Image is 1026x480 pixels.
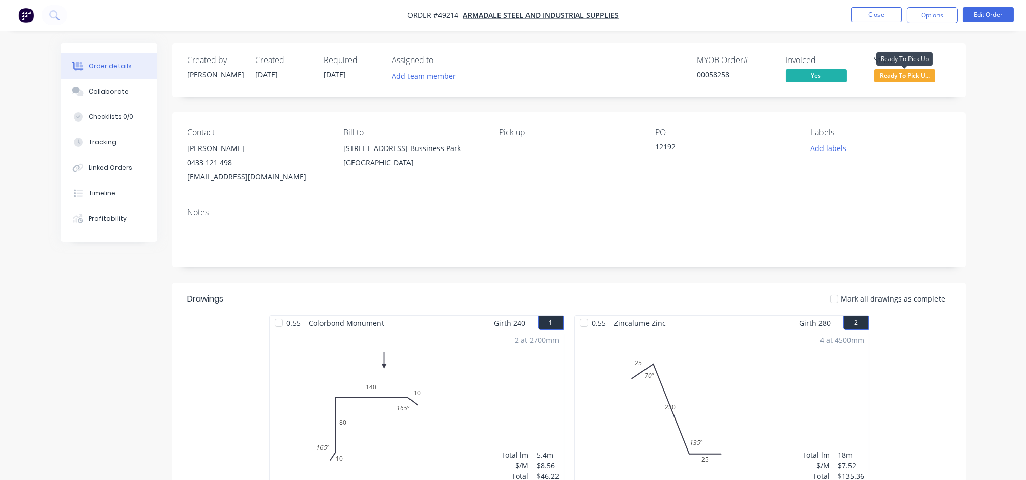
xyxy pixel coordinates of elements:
div: Order details [89,62,132,71]
div: MYOB Order # [697,55,774,65]
button: Order details [61,53,157,79]
button: Ready To Pick U... [874,69,935,84]
div: Drawings [188,293,224,305]
div: Bill to [343,128,483,137]
button: Close [851,7,902,22]
span: Mark all drawings as complete [841,293,946,304]
div: [PERSON_NAME] [188,141,327,156]
div: Created [256,55,312,65]
div: 0433 121 498 [188,156,327,170]
div: Total lm [803,449,830,460]
div: Profitability [89,214,127,223]
button: Checklists 0/0 [61,104,157,130]
div: [STREET_ADDRESS] Bussiness Park [GEOGRAPHIC_DATA] [343,141,483,174]
a: Armadale steel and Industrial Supplies [463,11,619,20]
div: $7.52 [838,460,865,471]
span: [DATE] [324,70,346,79]
div: Pick up [499,128,638,137]
span: Yes [786,69,847,82]
div: Tracking [89,138,116,147]
button: Timeline [61,181,157,206]
span: [DATE] [256,70,278,79]
div: $/M [803,460,830,471]
button: Add team member [386,69,461,83]
div: [EMAIL_ADDRESS][DOMAIN_NAME] [188,170,327,184]
div: Timeline [89,189,115,198]
button: Tracking [61,130,157,155]
button: Collaborate [61,79,157,104]
button: 1 [538,316,564,330]
span: Girth 280 [800,316,831,331]
div: [PERSON_NAME] [188,69,244,80]
div: Linked Orders [89,163,132,172]
button: 2 [843,316,869,330]
div: 00058258 [697,69,774,80]
span: Ready To Pick U... [874,69,935,82]
img: Factory [18,8,34,23]
div: 18m [838,449,865,460]
button: Options [907,7,958,23]
div: 2 at 2700mm [515,335,560,345]
div: Collaborate [89,87,129,96]
div: Required [324,55,380,65]
div: Ready To Pick Up [876,52,933,66]
div: Notes [188,207,951,217]
div: Checklists 0/0 [89,112,133,122]
div: 12192 [655,141,782,156]
button: Linked Orders [61,155,157,181]
div: [PERSON_NAME]0433 121 498[EMAIL_ADDRESS][DOMAIN_NAME] [188,141,327,184]
button: Profitability [61,206,157,231]
div: Invoiced [786,55,862,65]
span: Girth 240 [494,316,526,331]
div: PO [655,128,795,137]
div: Labels [811,128,950,137]
button: Edit Order [963,7,1014,22]
span: 0.55 [283,316,305,331]
div: Total lm [502,449,529,460]
div: Contact [188,128,327,137]
div: $/M [502,460,529,471]
span: 0.55 [588,316,610,331]
div: Created by [188,55,244,65]
span: Order #49214 - [407,11,463,20]
div: 5.4m [537,449,560,460]
span: Zincalume Zinc [610,316,670,331]
button: Add team member [392,69,461,83]
div: 4 at 4500mm [820,335,865,345]
div: $8.56 [537,460,560,471]
div: Assigned to [392,55,494,65]
span: Colorbond Monument [305,316,389,331]
div: [STREET_ADDRESS] Bussiness Park [GEOGRAPHIC_DATA] [343,141,483,170]
button: Add labels [805,141,852,155]
div: Status [874,55,951,65]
